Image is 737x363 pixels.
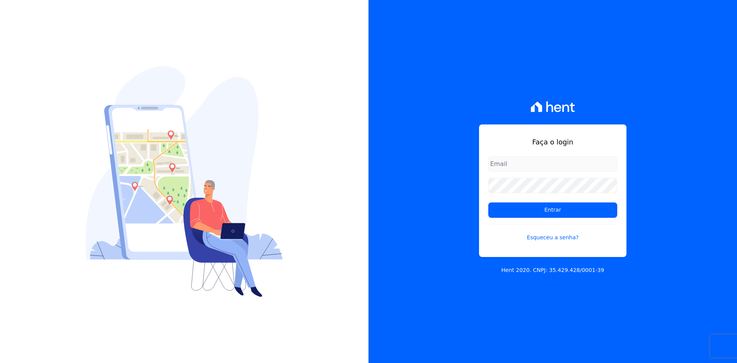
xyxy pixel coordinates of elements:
a: Esqueceu a senha? [488,224,617,242]
img: Login [86,66,283,297]
input: Email [488,156,617,172]
h1: Faça o login [488,137,617,147]
p: Hent 2020. CNPJ: 35.429.428/0001-39 [501,266,604,274]
input: Entrar [488,202,617,218]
